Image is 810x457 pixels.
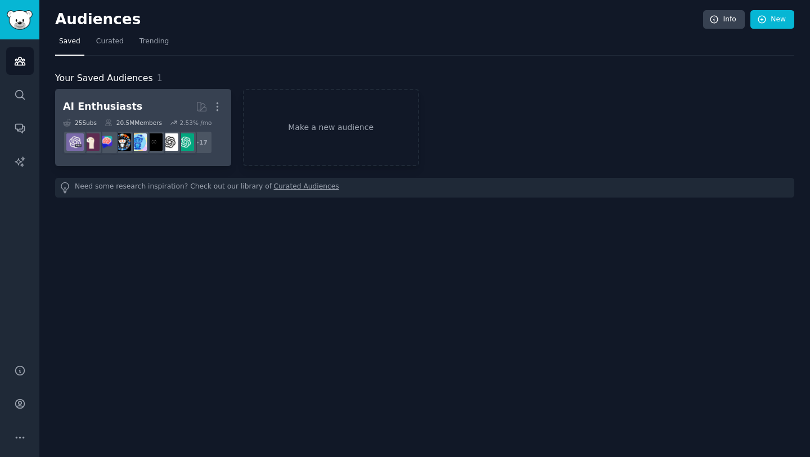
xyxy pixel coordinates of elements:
[55,178,794,198] div: Need some research inspiration? Check out our library of
[96,37,124,47] span: Curated
[114,133,131,151] img: aiArt
[98,133,115,151] img: ChatGPTPromptGenius
[66,133,84,151] img: ChatGPTPro
[274,182,339,194] a: Curated Audiences
[129,133,147,151] img: artificial
[243,89,419,166] a: Make a new audience
[136,33,173,56] a: Trending
[145,133,163,151] img: ArtificialInteligence
[63,100,142,114] div: AI Enthusiasts
[161,133,178,151] img: OpenAI
[92,33,128,56] a: Curated
[157,73,163,83] span: 1
[63,119,97,127] div: 25 Sub s
[55,89,231,166] a: AI Enthusiasts25Subs20.5MMembers2.53% /mo+17ChatGPTOpenAIArtificialInteligenceartificialaiArtChat...
[55,71,153,86] span: Your Saved Audiences
[7,10,33,30] img: GummySearch logo
[189,131,213,154] div: + 17
[82,133,100,151] img: LocalLLaMA
[59,37,80,47] span: Saved
[105,119,162,127] div: 20.5M Members
[703,10,745,29] a: Info
[177,133,194,151] img: ChatGPT
[55,33,84,56] a: Saved
[179,119,211,127] div: 2.53 % /mo
[750,10,794,29] a: New
[55,11,703,29] h2: Audiences
[139,37,169,47] span: Trending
